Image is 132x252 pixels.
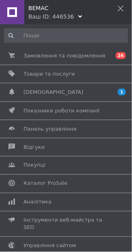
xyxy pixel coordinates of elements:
span: Інструменти веб-майстра та SEO [23,217,106,231]
input: Пошук [4,28,128,43]
span: 26 [116,52,126,59]
div: Ваш ID: 446536 [28,13,74,21]
span: Покупці [23,162,45,169]
span: Показники роботи компанії [23,107,100,114]
span: [DEMOGRAPHIC_DATA] [23,89,83,96]
span: Товари та послуги [23,70,75,78]
span: 1 [118,89,126,95]
span: Панель управління [23,125,77,133]
span: Аналітика [23,199,51,206]
span: Відгуки [23,144,45,151]
span: Каталог ProSale [23,180,67,187]
span: Замовлення та повідомлення [23,52,105,59]
span: Управління сайтом [23,242,76,250]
